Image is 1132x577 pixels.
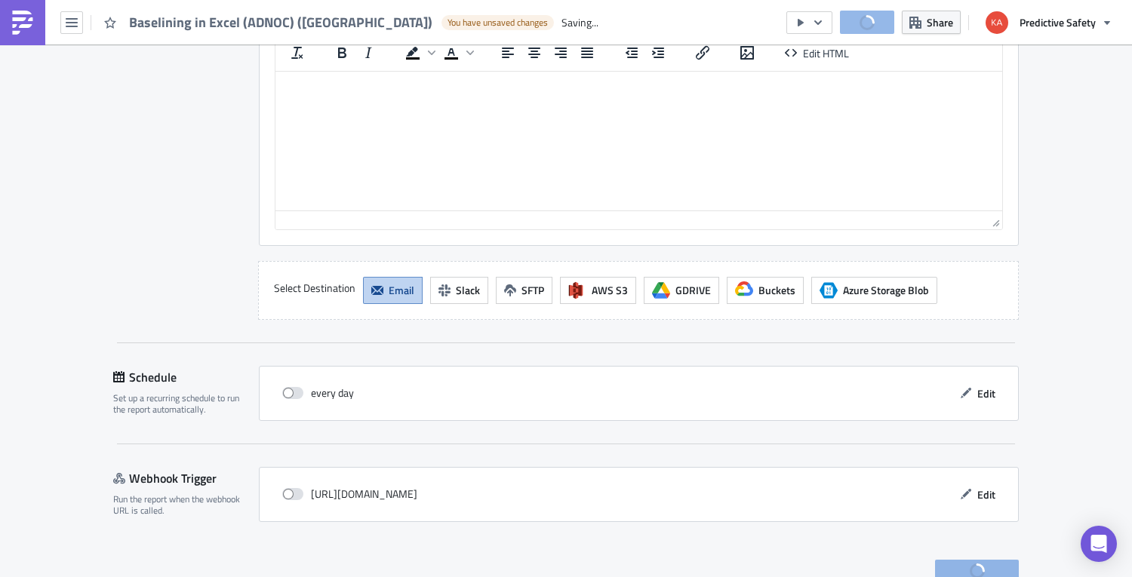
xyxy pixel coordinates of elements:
[645,42,671,63] button: Increase indent
[592,282,628,298] span: AWS S3
[282,483,417,505] div: [URL][DOMAIN_NAME]
[363,277,423,304] button: Email
[496,277,552,304] button: SFTP
[1081,526,1117,562] div: Open Intercom Messenger
[758,282,795,298] span: Buckets
[113,392,249,416] div: Set up a recurring schedule to run the report automatically.
[977,6,1121,39] button: Predictive Safety
[820,281,838,299] span: Azure Storage Blob
[675,282,711,298] span: GDRIVE
[355,42,381,63] button: Italic
[734,42,760,63] button: Insert/edit image
[561,16,598,29] span: Saving...
[977,486,995,502] span: Edit
[329,42,355,63] button: Bold
[113,493,249,517] div: Run the report when the webhook URL is called.
[811,277,937,304] button: Azure Storage BlobAzure Storage Blob
[274,277,355,299] label: Select Destination
[977,385,995,401] span: Edit
[113,467,259,490] div: Webhook Trigger
[275,72,1002,210] iframe: Rich Text Area
[779,42,855,63] button: Edit HTML
[400,42,438,63] div: Background color
[430,277,488,304] button: Slack
[285,42,310,63] button: Clear formatting
[113,366,259,388] div: Schedule
[952,382,1003,405] button: Edit
[952,483,1003,506] button: Edit
[727,277,804,304] button: Buckets
[448,17,548,29] span: You have unsaved changes
[560,277,636,304] button: AWS S3
[521,282,544,298] span: SFTP
[495,42,521,63] button: Align left
[986,211,1002,229] div: Resize
[11,11,35,35] img: PushMetrics
[521,42,547,63] button: Align center
[456,282,480,298] span: Slack
[1020,14,1096,30] span: Predictive Safety
[574,42,600,63] button: Justify
[438,42,476,63] div: Text color
[129,14,434,31] span: Baselining in Excel (ADNOC) ([GEOGRAPHIC_DATA])
[282,382,354,404] div: every day
[690,42,715,63] button: Insert/edit link
[619,42,644,63] button: Decrease indent
[984,10,1010,35] img: Avatar
[548,42,574,63] button: Align right
[803,45,849,60] span: Edit HTML
[389,282,414,298] span: Email
[902,11,961,34] button: Share
[644,277,719,304] button: GDRIVE
[843,282,929,298] span: Azure Storage Blob
[927,14,953,30] span: Share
